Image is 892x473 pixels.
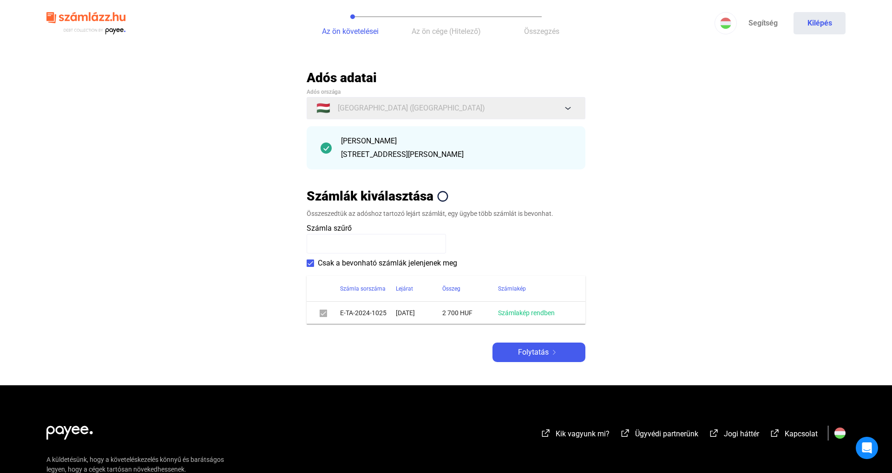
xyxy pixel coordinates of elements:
[715,12,737,34] button: HU
[318,258,457,269] span: Csak a bevonható számlák jelenjenek meg
[785,429,818,438] span: Kapcsolat
[708,431,759,440] a: external-link-whiteJogi háttér
[540,428,551,438] img: external-link-white
[307,209,585,218] div: Összeszedtük az adóshoz tartozó lejárt számlát, egy ügybe több számlát is bevonhat.
[794,12,846,34] button: Kilépés
[442,283,460,294] div: Összeg
[724,429,759,438] span: Jogi háttér
[322,27,379,36] span: Az ön követelései
[412,27,481,36] span: Az ön cége (Hitelező)
[620,431,698,440] a: external-link-whiteÜgyvédi partnerünk
[396,283,442,294] div: Lejárat
[720,18,731,29] img: HU
[518,347,549,358] span: Folytatás
[340,283,396,294] div: Számla sorszáma
[307,70,585,86] h2: Adós adatai
[307,188,433,204] h2: Számlák kiválasztása
[321,143,332,154] img: checkmark-darker-green-circle
[338,103,485,114] span: [GEOGRAPHIC_DATA] ([GEOGRAPHIC_DATA])
[549,350,560,355] img: arrow-right-white
[524,27,559,36] span: Összegzés
[340,302,396,324] td: E-TA-2024-1025
[396,283,413,294] div: Lejárat
[856,437,878,459] div: Open Intercom Messenger
[341,136,571,147] div: [PERSON_NAME]
[307,97,585,119] button: 🇭🇺[GEOGRAPHIC_DATA] ([GEOGRAPHIC_DATA])
[635,429,698,438] span: Ügyvédi partnerünk
[540,431,610,440] a: external-link-whiteKik vagyunk mi?
[769,428,780,438] img: external-link-white
[498,283,574,294] div: Számlakép
[492,343,585,362] button: Folytatásarrow-right-white
[307,224,352,233] span: Számla szűrő
[708,428,720,438] img: external-link-white
[316,103,330,114] span: 🇭🇺
[46,421,93,440] img: white-payee-white-dot.svg
[396,302,442,324] td: [DATE]
[834,428,846,439] img: HU.svg
[307,89,341,95] span: Adós országa
[442,283,498,294] div: Összeg
[769,431,818,440] a: external-link-whiteKapcsolat
[340,283,386,294] div: Számla sorszáma
[341,149,571,160] div: [STREET_ADDRESS][PERSON_NAME]
[620,428,631,438] img: external-link-white
[498,309,555,317] a: Számlakép rendben
[442,302,498,324] td: 2 700 HUF
[498,283,526,294] div: Számlakép
[737,12,789,34] a: Segítség
[556,429,610,438] span: Kik vagyunk mi?
[46,8,125,39] img: szamlazzhu-logo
